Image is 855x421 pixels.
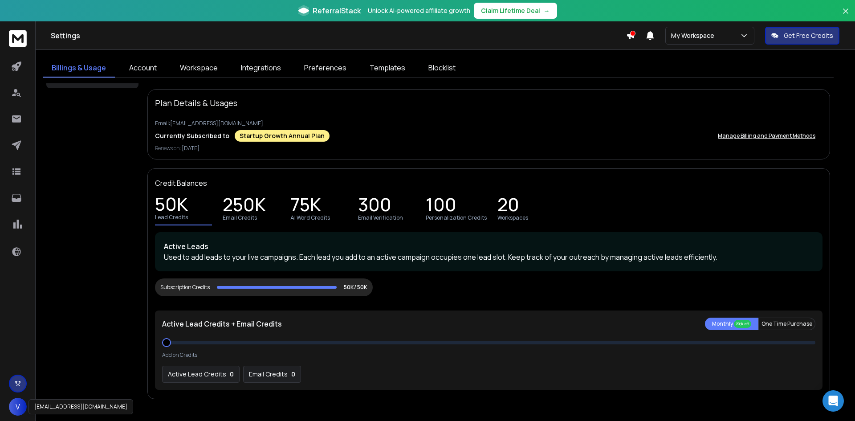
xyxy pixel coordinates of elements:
[497,200,519,213] p: 20
[474,3,557,19] button: Claim Lifetime Deal→
[120,59,166,78] a: Account
[162,319,282,329] p: Active Lead Credits + Email Credits
[426,200,456,213] p: 100
[162,352,197,359] p: Add on Credits
[51,30,626,41] h1: Settings
[160,284,210,291] div: Subscription Credits
[718,132,815,139] p: Manage Billing and Payment Methods
[171,59,227,78] a: Workspace
[671,31,718,40] p: My Workspace
[9,398,27,416] button: V
[711,127,822,145] button: Manage Billing and Payment Methods
[497,214,528,221] p: Workspaces
[544,6,550,15] span: →
[290,214,330,221] p: AI Word Credits
[155,178,207,188] p: Credit Balances
[313,5,361,16] span: ReferralStack
[784,31,833,40] p: Get Free Credits
[705,318,758,330] button: Monthly 20% off
[230,370,234,379] p: 0
[155,120,822,127] p: Email: [EMAIL_ADDRESS][DOMAIN_NAME]
[155,145,822,152] p: Renews on:
[168,370,226,379] p: Active Lead Credits
[840,5,851,27] button: Close banner
[232,59,290,78] a: Integrations
[295,59,355,78] a: Preferences
[291,370,295,379] p: 0
[358,200,391,213] p: 300
[822,390,844,412] div: Open Intercom Messenger
[164,252,814,262] p: Used to add leads to your live campaigns. Each lead you add to an active campaign occupies one le...
[361,59,414,78] a: Templates
[155,131,229,140] p: Currently Subscribed to
[290,200,321,213] p: 75K
[155,200,188,212] p: 50K
[155,214,188,221] p: Lead Credits
[223,214,257,221] p: Email Credits
[182,144,199,152] span: [DATE]
[164,241,814,252] p: Active Leads
[368,6,470,15] p: Unlock AI-powered affiliate growth
[249,370,288,379] p: Email Credits
[358,214,403,221] p: Email Verification
[758,318,815,330] button: One Time Purchase
[43,59,115,78] a: Billings & Usage
[344,284,367,291] p: 50K/ 50K
[426,214,487,221] p: Personalization Credits
[734,320,751,328] div: 20% off
[155,97,237,109] p: Plan Details & Usages
[235,130,330,142] div: Startup Growth Annual Plan
[28,399,133,414] div: [EMAIL_ADDRESS][DOMAIN_NAME]
[419,59,464,78] a: Blocklist
[223,200,266,213] p: 250K
[765,27,839,45] button: Get Free Credits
